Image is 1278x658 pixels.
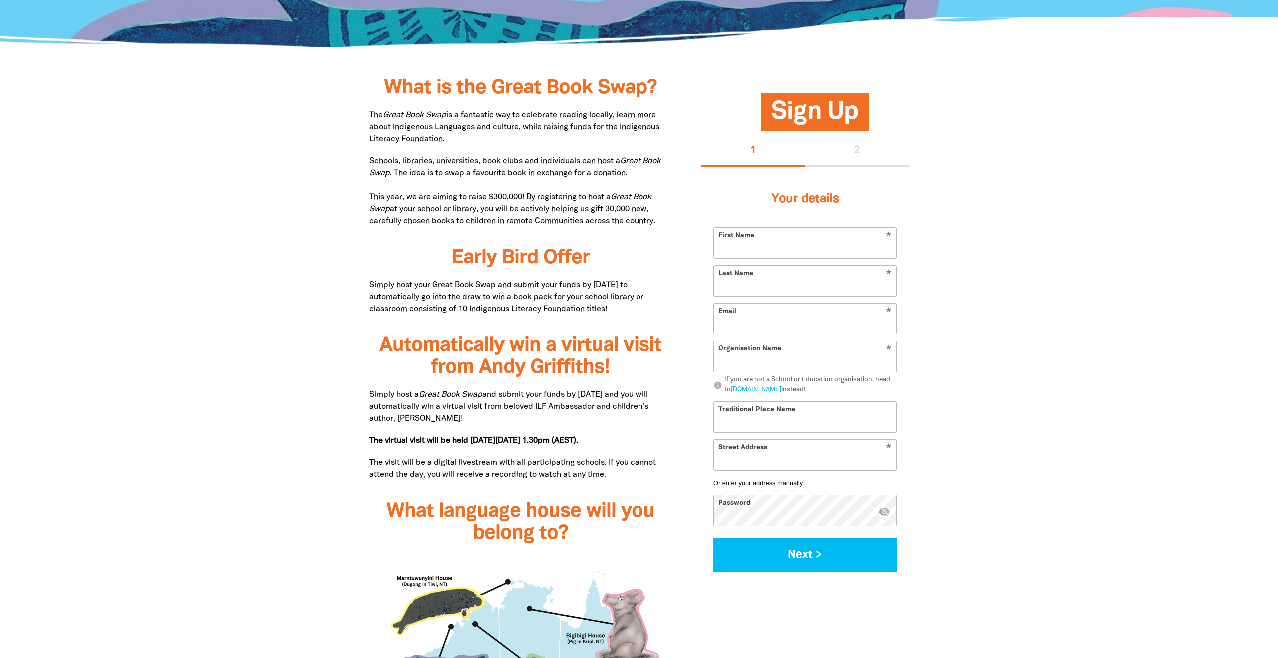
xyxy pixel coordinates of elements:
div: If you are not a School or Education organisation, head to instead! [724,375,897,395]
button: Next > [713,538,897,572]
p: The visit will be a digital livestream with all participating schools. If you cannot attend the d... [369,457,671,481]
i: info [713,381,722,390]
strong: The virtual visit will be held [DATE][DATE] 1.30pm (AEST). [369,437,578,444]
span: What language house will you belong to? [386,502,654,543]
em: Great Book Swap [383,112,446,119]
span: Automatically win a virtual visit from Andy Griffiths! [379,336,661,377]
a: [DOMAIN_NAME] [731,387,781,393]
h3: Your details [713,179,897,219]
i: Hide password [878,505,890,517]
span: Early Bird Offer [451,249,590,267]
p: Simply host your Great Book Swap and submit your funds by [DATE] to automatically go into the dra... [369,279,671,315]
button: Stage 1 [701,135,805,167]
button: visibility_off [878,505,890,519]
p: Schools, libraries, universities, book clubs and individuals can host a . The idea is to swap a f... [369,155,671,227]
span: What is the Great Book Swap? [384,79,657,97]
p: The is a fantastic way to celebrate reading locally, learn more about Indigenous Languages and cu... [369,109,671,145]
em: Great Book Swap [419,391,482,398]
p: Simply host a and submit your funds by [DATE] and you will automatically win a virtual visit from... [369,389,671,425]
button: Or enter your address manually [713,479,897,487]
em: Great Book Swap [369,194,651,213]
em: Great Book Swap [369,158,661,177]
span: Sign Up [771,101,858,131]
